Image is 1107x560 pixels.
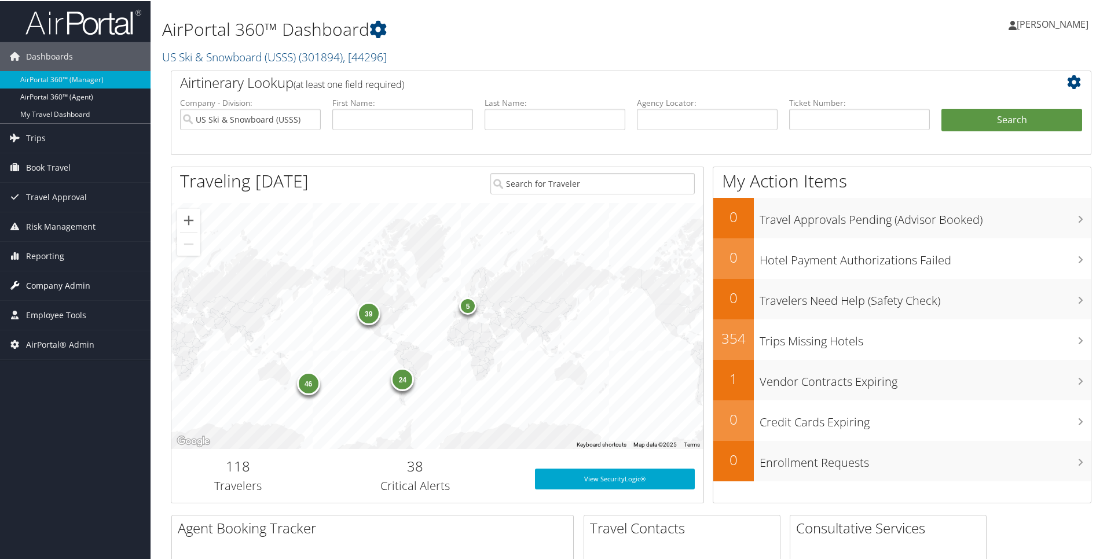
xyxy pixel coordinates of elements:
[162,16,787,40] h1: AirPortal 360™ Dashboard
[174,433,212,448] img: Google
[760,448,1091,470] h3: Enrollment Requests
[162,48,387,64] a: US Ski & Snowboard (USSS)
[713,368,754,388] h2: 1
[633,440,677,447] span: Map data ©2025
[26,41,73,70] span: Dashboards
[343,48,387,64] span: , [ 44296 ]
[760,205,1091,227] h3: Travel Approvals Pending (Advisor Booked)
[332,96,473,108] label: First Name:
[637,96,778,108] label: Agency Locator:
[713,278,1091,318] a: 0Travelers Need Help (Safety Check)
[296,370,320,393] div: 46
[684,440,700,447] a: Terms (opens in new tab)
[26,123,46,152] span: Trips
[535,467,695,488] a: View SecurityLogic®
[26,329,94,358] span: AirPortal® Admin
[760,326,1091,348] h3: Trips Missing Hotels
[26,270,90,299] span: Company Admin
[713,287,754,307] h2: 0
[713,408,754,428] h2: 0
[177,231,200,255] button: Zoom out
[713,168,1091,192] h1: My Action Items
[713,318,1091,359] a: 354Trips Missing Hotels
[180,72,1006,91] h2: Airtinerary Lookup
[713,449,754,469] h2: 0
[26,152,71,181] span: Book Travel
[1009,6,1100,40] a: [PERSON_NAME]
[26,211,96,240] span: Risk Management
[713,246,754,266] h2: 0
[789,96,930,108] label: Ticket Number:
[313,477,518,493] h3: Critical Alerts
[713,440,1091,480] a: 0Enrollment Requests
[357,301,380,324] div: 39
[25,8,141,35] img: airportal-logo.png
[459,296,476,314] div: 5
[760,367,1091,389] h3: Vendor Contracts Expiring
[180,168,309,192] h1: Traveling [DATE]
[26,182,87,211] span: Travel Approval
[590,517,780,537] h2: Travel Contacts
[713,206,754,226] h2: 0
[180,96,321,108] label: Company - Division:
[760,245,1091,267] h3: Hotel Payment Authorizations Failed
[760,407,1091,429] h3: Credit Cards Expiring
[490,172,695,193] input: Search for Traveler
[294,77,404,90] span: (at least one field required)
[713,327,754,347] h2: 354
[26,300,86,329] span: Employee Tools
[713,399,1091,440] a: 0Credit Cards Expiring
[299,48,343,64] span: ( 301894 )
[313,455,518,475] h2: 38
[941,108,1082,131] button: Search
[485,96,625,108] label: Last Name:
[174,433,212,448] a: Open this area in Google Maps (opens a new window)
[180,477,296,493] h3: Travelers
[391,367,414,390] div: 24
[577,440,626,448] button: Keyboard shortcuts
[760,286,1091,308] h3: Travelers Need Help (Safety Check)
[178,517,573,537] h2: Agent Booking Tracker
[713,197,1091,237] a: 0Travel Approvals Pending (Advisor Booked)
[26,241,64,270] span: Reporting
[177,208,200,231] button: Zoom in
[713,237,1091,278] a: 0Hotel Payment Authorizations Failed
[796,517,986,537] h2: Consultative Services
[180,455,296,475] h2: 118
[713,359,1091,399] a: 1Vendor Contracts Expiring
[1017,17,1088,30] span: [PERSON_NAME]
